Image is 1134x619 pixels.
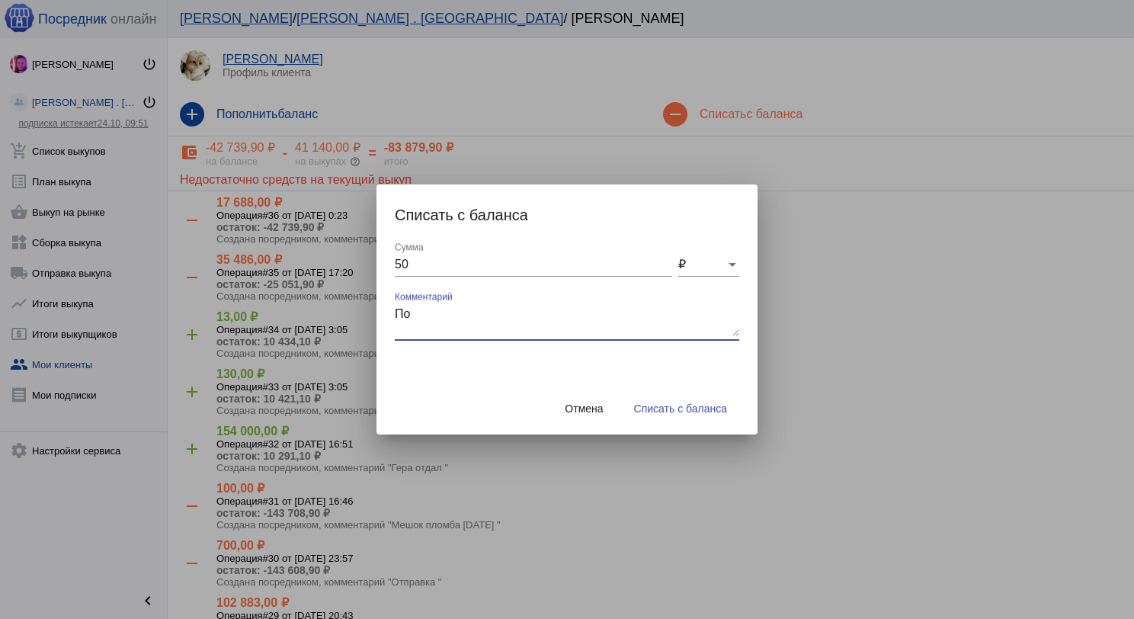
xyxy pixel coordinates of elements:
[395,203,739,227] h2: Списать с баланса
[622,395,739,422] button: Списать с баланса
[678,258,686,271] span: ₽
[565,403,603,415] span: Отмена
[634,403,727,415] span: Списать с баланса
[553,395,615,422] button: Отмена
